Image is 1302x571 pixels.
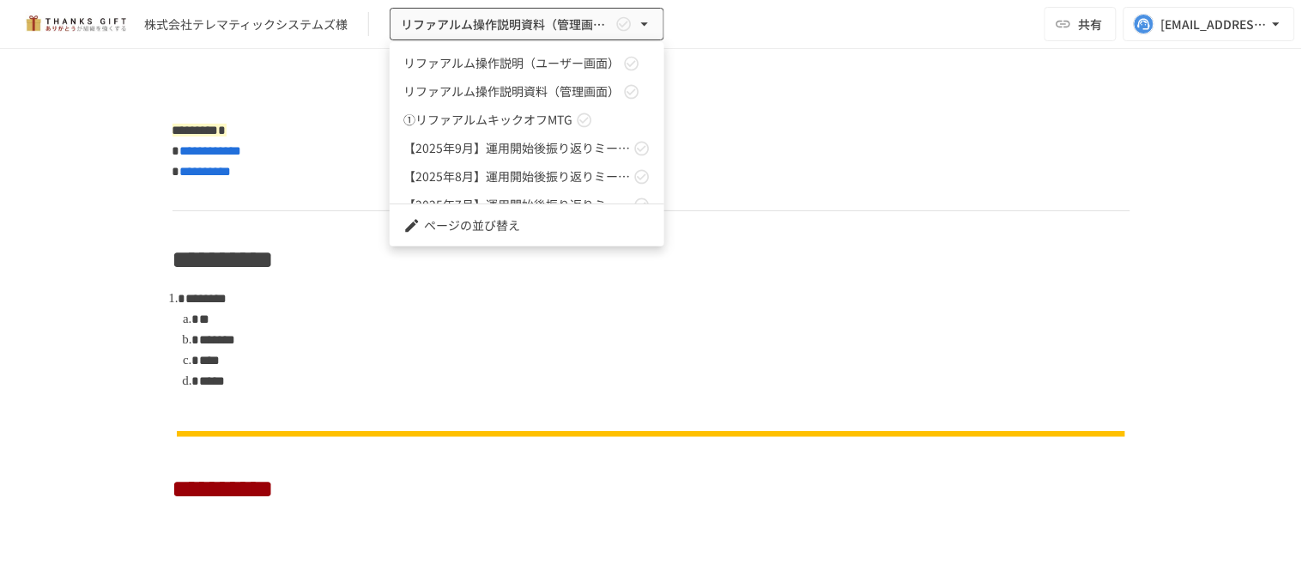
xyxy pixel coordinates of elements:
[403,139,630,157] span: 【2025年9月】運用開始後振り返りミーティング
[403,54,620,72] span: リファアルム操作説明（ユーザー画面）
[403,82,620,100] span: リファアルム操作説明資料（管理画面）
[403,167,630,185] span: 【2025年8月】運用開始後振り返りミーティング
[403,111,572,129] span: ①リファアルムキックオフMTG
[403,196,630,214] span: 【2025年7月】運用開始後振り返りミーティング
[390,211,664,240] li: ページの並び替え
